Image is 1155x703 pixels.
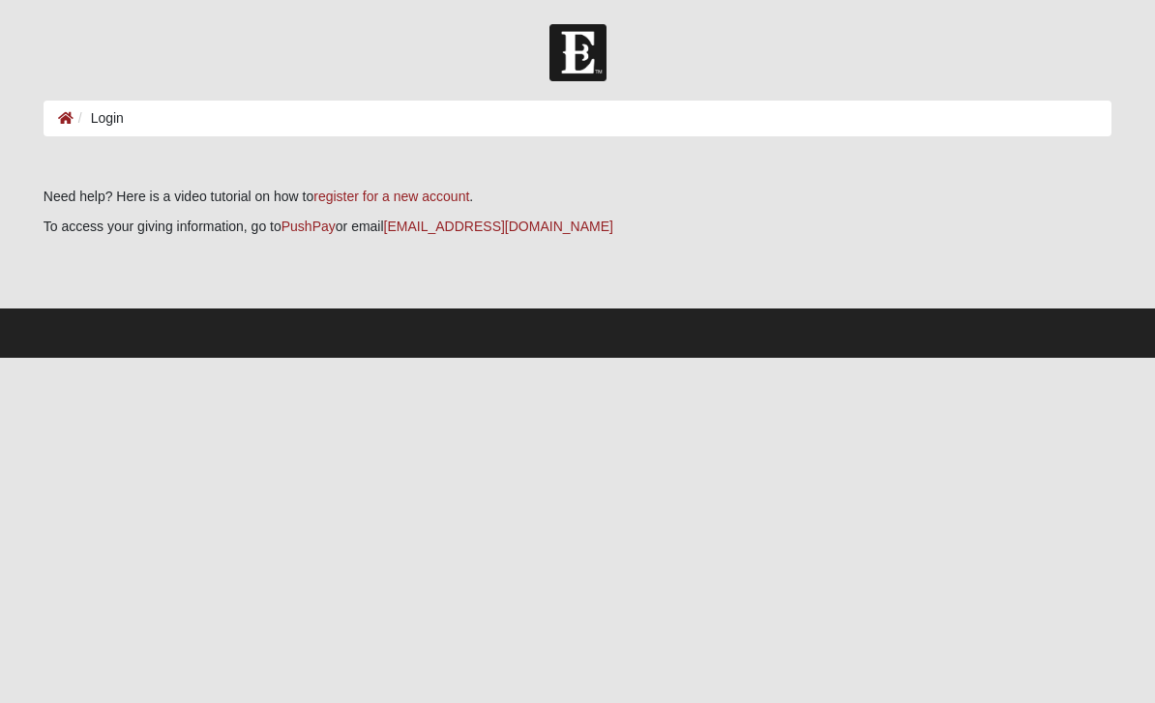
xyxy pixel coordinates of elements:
[384,219,613,234] a: [EMAIL_ADDRESS][DOMAIN_NAME]
[44,187,1111,207] p: Need help? Here is a video tutorial on how to .
[549,24,607,81] img: Church of Eleven22 Logo
[281,219,336,234] a: PushPay
[313,189,469,204] a: register for a new account
[74,108,124,129] li: Login
[44,217,1111,237] p: To access your giving information, go to or email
